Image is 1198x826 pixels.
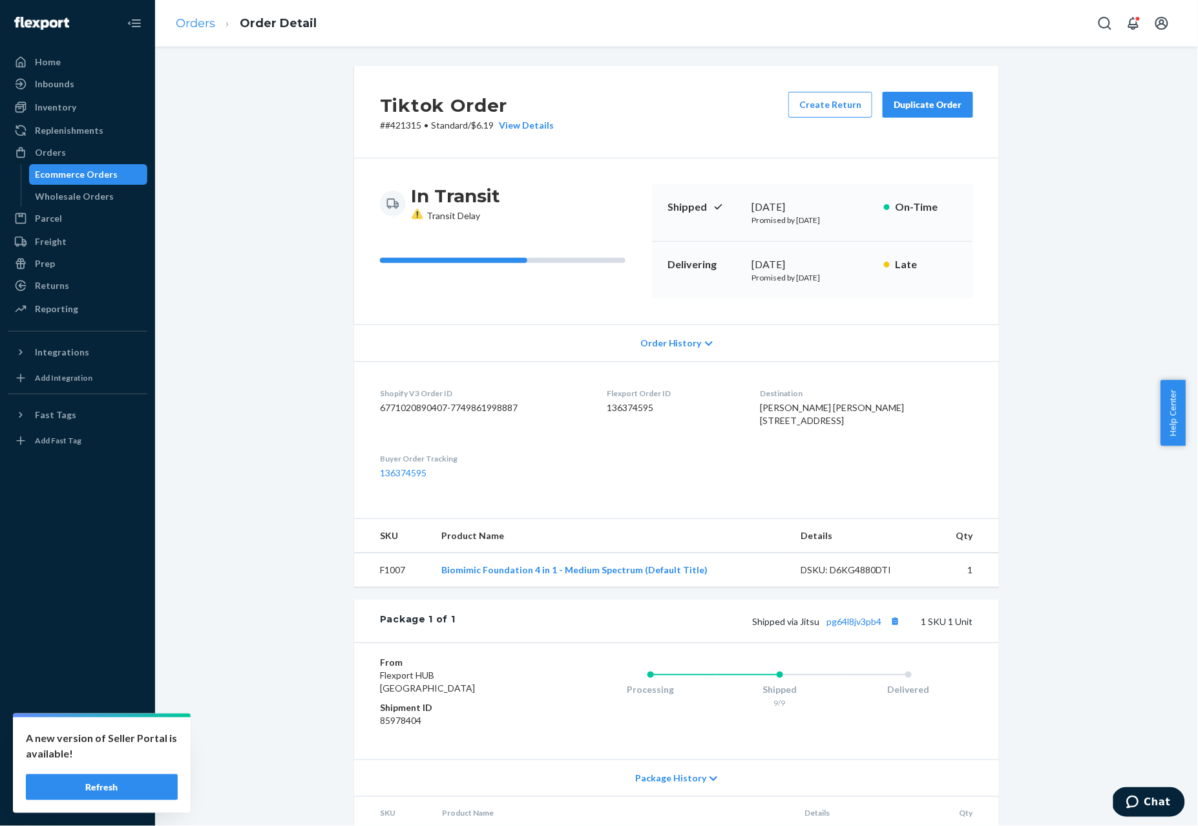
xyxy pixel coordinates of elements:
a: Orders [176,16,215,30]
p: Late [895,257,958,272]
button: Help Center [1161,380,1186,446]
a: 136374595 [380,467,426,478]
dt: Flexport Order ID [607,388,739,399]
dd: 136374595 [607,401,739,414]
button: Create Return [788,92,872,118]
td: F1007 [354,553,431,588]
a: Home [8,52,147,72]
th: SKU [354,519,431,553]
a: Add Fast Tag [8,430,147,451]
dt: From [380,656,534,669]
div: Add Fast Tag [35,435,81,446]
button: Fast Tags [8,405,147,425]
td: 1 [932,553,999,588]
dt: Destination [761,388,973,399]
div: Inventory [35,101,76,114]
th: Details [791,519,933,553]
a: Inventory [8,97,147,118]
a: pg64l8jv3pb4 [826,616,881,627]
div: DSKU: D6KG4880DTI [801,564,923,577]
p: Shipped [667,200,741,215]
div: 9/9 [715,697,845,708]
div: [DATE] [751,200,874,215]
div: Returns [35,279,69,292]
a: Freight [8,231,147,252]
a: Orders [8,142,147,163]
button: Open account menu [1149,10,1175,36]
dd: 85978404 [380,714,534,727]
span: Flexport HUB [GEOGRAPHIC_DATA] [380,670,475,694]
p: On-Time [895,200,958,215]
p: A new version of Seller Portal is available! [26,730,178,761]
a: Wholesale Orders [29,186,148,207]
dt: Buyer Order Tracking [380,453,586,464]
div: Add Integration [35,372,92,383]
button: Talk to Support [8,746,147,767]
span: Package History [635,772,706,785]
a: Ecommerce Orders [29,164,148,185]
div: Inbounds [35,78,74,90]
div: Freight [35,235,67,248]
div: Parcel [35,212,62,225]
span: Standard [431,120,468,131]
div: Processing [586,683,715,696]
a: Help Center [8,768,147,789]
div: Ecommerce Orders [36,168,118,181]
h2: Tiktok Order [380,92,554,119]
div: Integrations [35,346,89,359]
button: Give Feedback [8,790,147,810]
div: Orders [35,146,66,159]
a: Replenishments [8,120,147,141]
button: Refresh [26,774,178,800]
a: Inbounds [8,74,147,94]
span: • [424,120,428,131]
img: Flexport logo [14,17,69,30]
button: Copy tracking number [887,613,903,630]
p: Promised by [DATE] [751,215,874,226]
div: [DATE] [751,257,874,272]
div: Prep [35,257,55,270]
div: 1 SKU 1 Unit [456,613,973,630]
div: Home [35,56,61,69]
dt: Shipment ID [380,701,534,714]
button: Open notifications [1120,10,1146,36]
button: Close Navigation [121,10,147,36]
a: Prep [8,253,147,274]
div: Duplicate Order [894,98,962,111]
div: Replenishments [35,124,103,137]
a: Order Detail [240,16,317,30]
a: Returns [8,275,147,296]
button: Integrations [8,342,147,363]
p: # #421315 / $6.19 [380,119,554,132]
span: Transit Delay [411,210,480,221]
div: Reporting [35,302,78,315]
ol: breadcrumbs [165,5,327,43]
a: Add Integration [8,368,147,388]
span: Order History [640,337,702,350]
span: [PERSON_NAME] [PERSON_NAME] [STREET_ADDRESS] [761,402,905,426]
th: Product Name [431,519,791,553]
th: Qty [932,519,999,553]
a: Reporting [8,299,147,319]
a: Settings [8,724,147,745]
div: Delivered [844,683,973,696]
div: Package 1 of 1 [380,613,456,630]
button: Open Search Box [1092,10,1118,36]
button: Duplicate Order [883,92,973,118]
div: Shipped [715,683,845,696]
dt: Shopify V3 Order ID [380,388,586,399]
div: Fast Tags [35,408,76,421]
p: Promised by [DATE] [751,272,874,283]
dd: 6771020890407-7749861998887 [380,401,586,414]
h3: In Transit [411,184,500,207]
span: Shipped via Jitsu [752,616,903,627]
a: Biomimic Foundation 4 in 1 - Medium Spectrum (Default Title) [441,564,708,575]
button: View Details [494,119,554,132]
div: Wholesale Orders [36,190,114,203]
a: Parcel [8,208,147,229]
p: Delivering [667,257,741,272]
iframe: Opens a widget where you can chat to one of our agents [1113,787,1185,820]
